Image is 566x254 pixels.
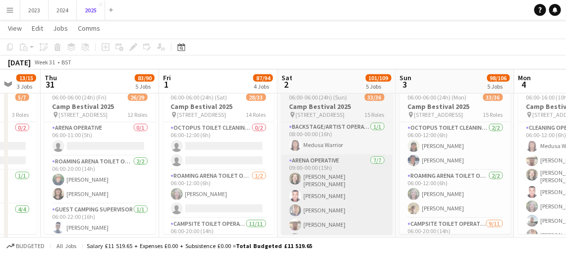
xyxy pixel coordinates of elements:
span: 06:00-06:00 (24h) (Fri) [53,94,107,101]
app-card-role: Octopus Toilet Cleaning Operative0/206:00-12:00 (6h) [163,122,274,170]
span: Thu [45,73,57,82]
span: 33/36 [483,94,503,101]
span: [STREET_ADDRESS] [177,111,226,118]
app-card-role: Roaming Arena Toilet Operative2/206:00-12:00 (6h)[PERSON_NAME][PERSON_NAME] [400,170,511,218]
button: 2023 [20,0,49,20]
span: 06:00-06:00 (24h) (Sat) [171,94,227,101]
span: Jobs [53,24,68,33]
div: 4 Jobs [254,83,273,90]
app-card-role: Arena Operative0/106:00-11:00 (5h) [45,122,156,156]
div: BST [61,58,71,66]
span: [STREET_ADDRESS] [414,111,463,118]
span: Total Budgeted £11 519.65 [236,242,312,250]
span: 101/109 [366,74,392,82]
span: Sun [400,73,412,82]
span: 2 [280,79,292,90]
span: 4 [517,79,531,90]
span: 06:00-06:00 (24h) (Sun) [289,94,347,101]
app-job-card: 06:00-06:00 (24h) (Sun)33/36Camp Bestival 2025 [STREET_ADDRESS]15 RolesSite Manager1/108:00-16:00... [282,88,393,234]
span: 26/29 [128,94,148,101]
div: Salary £11 519.65 + Expenses £0.00 + Subsistence £0.00 = [87,242,312,250]
h3: Camp Bestival 2025 [45,102,156,111]
app-job-card: 06:00-06:00 (24h) (Sat)28/33Camp Bestival 2025 [STREET_ADDRESS]14 RolesOctopus Toilet Cleaning Op... [163,88,274,234]
h3: Camp Bestival 2025 [163,102,274,111]
a: View [4,22,26,35]
span: 5/7 [15,94,29,101]
app-job-card: 06:00-06:00 (24h) (Mon)33/36Camp Bestival 2025 [STREET_ADDRESS]15 RolesOctopus Toilet Cleaning Op... [400,88,511,234]
span: Fri [163,73,171,82]
span: Comms [78,24,100,33]
span: 3 Roles [12,111,29,118]
span: 31 [43,79,57,90]
button: 2025 [77,0,105,20]
span: 13/15 [16,74,36,82]
span: [STREET_ADDRESS] [296,111,345,118]
span: 83/90 [135,74,155,82]
app-card-role: Octopus Toilet Cleaning Operative2/206:00-12:00 (6h)[PERSON_NAME][PERSON_NAME] [400,122,511,170]
div: 3 Jobs [17,83,36,90]
a: Comms [74,22,104,35]
div: 5 Jobs [135,83,154,90]
div: 5 Jobs [366,83,391,90]
span: 28/33 [246,94,266,101]
app-card-role: Roaming Arena Toilet Operative1/206:00-12:00 (6h)[PERSON_NAME] [163,170,274,218]
span: 15 Roles [483,111,503,118]
app-job-card: 06:00-06:00 (24h) (Fri)26/29Camp Bestival 2025 [STREET_ADDRESS]12 RolesArena Operative0/106:00-11... [45,88,156,234]
span: 87/94 [253,74,273,82]
div: 5 Jobs [488,83,509,90]
button: 2024 [49,0,77,20]
span: 3 [398,79,412,90]
span: 98/106 [487,74,510,82]
app-card-role: Guest Camping Supervisor1/106:00-22:00 (16h)[PERSON_NAME] [45,204,156,238]
h3: Camp Bestival 2025 [282,102,393,111]
span: 33/36 [365,94,385,101]
span: 1 [162,79,171,90]
span: Mon [518,73,531,82]
span: View [8,24,22,33]
a: Edit [28,22,47,35]
span: 15 Roles [365,111,385,118]
span: Budgeted [16,243,45,250]
span: Week 31 [33,58,57,66]
span: 14 Roles [246,111,266,118]
span: [STREET_ADDRESS] [59,111,108,118]
a: Jobs [49,22,72,35]
app-card-role: Backstage/Artist Operative1/108:00-00:00 (16h)Medusa Warrior [282,121,393,155]
span: All jobs [55,242,78,250]
span: Edit [32,24,43,33]
button: Budgeted [5,241,46,252]
span: Sat [282,73,292,82]
div: [DATE] [8,57,31,67]
span: 12 Roles [128,111,148,118]
span: 06:00-06:00 (24h) (Mon) [408,94,467,101]
app-card-role: Roaming Arena Toilet Operative2/206:00-20:00 (14h)[PERSON_NAME][PERSON_NAME] [45,156,156,204]
h3: Camp Bestival 2025 [400,102,511,111]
